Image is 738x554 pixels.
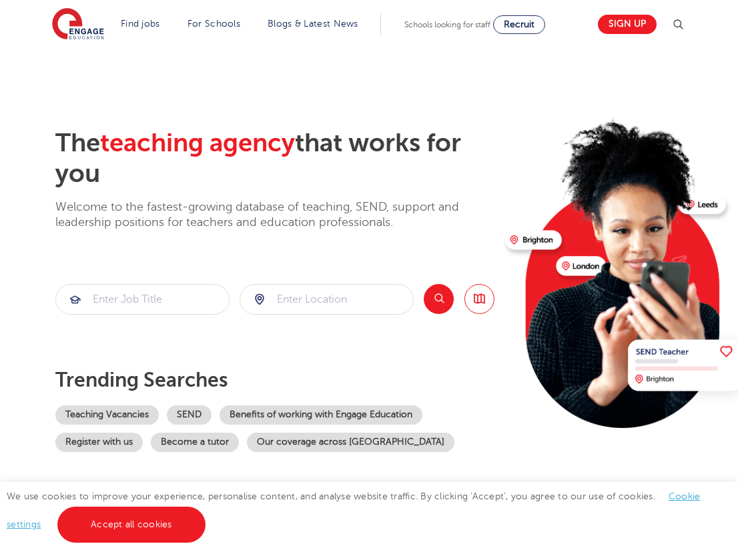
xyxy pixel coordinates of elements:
a: Find jobs [121,19,160,29]
h2: The that works for you [55,128,494,189]
a: Recruit [493,15,545,34]
a: For Schools [188,19,240,29]
p: Welcome to the fastest-growing database of teaching, SEND, support and leadership positions for t... [55,199,494,231]
img: Engage Education [52,8,104,41]
span: We use cookies to improve your experience, personalise content, and analyse website traffic. By c... [7,491,700,529]
div: Submit [55,284,230,315]
a: Blogs & Latest News [268,19,358,29]
p: Trending searches [55,368,494,392]
a: Our coverage across [GEOGRAPHIC_DATA] [247,433,454,452]
input: Submit [240,285,413,314]
a: Become a tutor [151,433,239,452]
input: Submit [56,285,229,314]
a: Sign up [598,15,657,34]
span: Recruit [504,19,534,29]
span: teaching agency [100,129,295,157]
div: Submit [240,284,414,315]
a: Accept all cookies [57,507,206,543]
a: Register with us [55,433,143,452]
button: Search [424,284,454,314]
a: Benefits of working with Engage Education [220,405,422,425]
a: SEND [167,405,212,425]
a: Teaching Vacancies [55,405,159,425]
span: Schools looking for staff [404,20,490,29]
